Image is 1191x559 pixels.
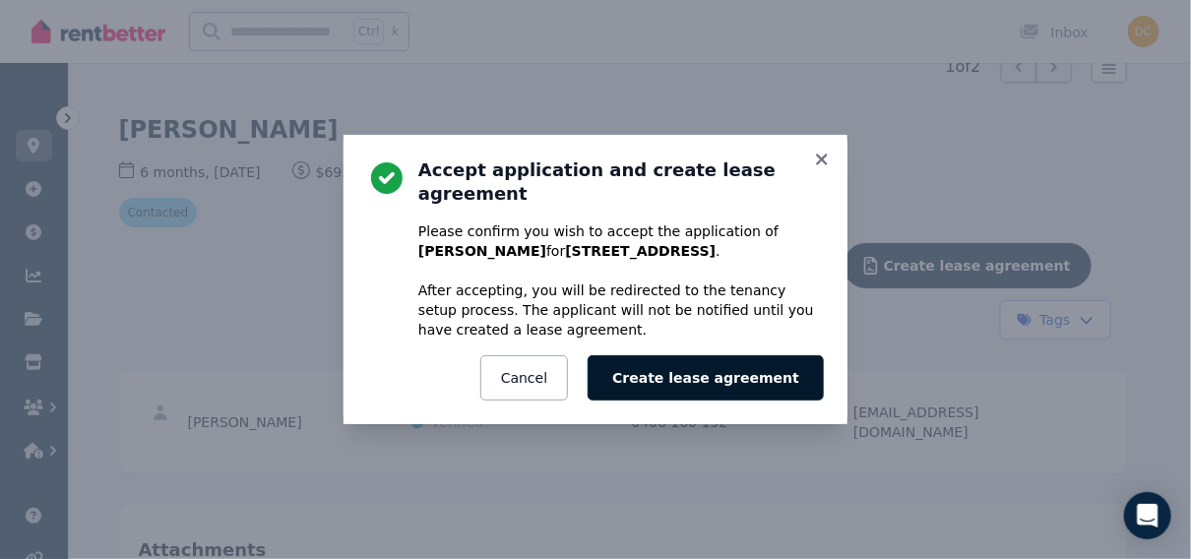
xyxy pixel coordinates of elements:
p: Please confirm you wish to accept the application of for . After accepting, you will be redirecte... [418,221,824,340]
h3: Accept application and create lease agreement [418,158,824,206]
div: Open Intercom Messenger [1124,492,1171,539]
b: [STREET_ADDRESS] [565,243,716,259]
button: Cancel [480,355,568,401]
button: Create lease agreement [588,355,824,401]
b: [PERSON_NAME] [418,243,546,259]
